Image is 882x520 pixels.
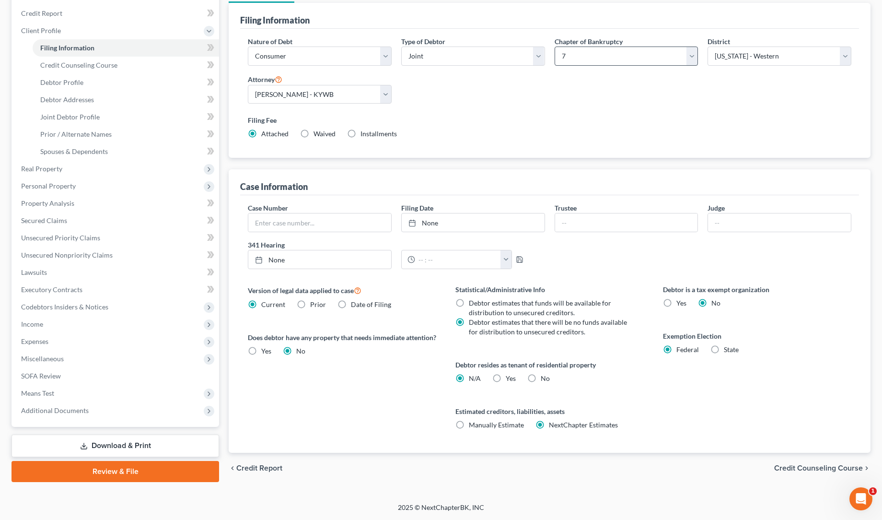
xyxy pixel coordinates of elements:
[13,195,219,212] a: Property Analysis
[401,36,445,47] label: Type of Debtor
[248,250,391,269] a: None
[21,26,61,35] span: Client Profile
[869,487,877,495] span: 1
[313,130,336,138] span: Waived
[21,303,108,311] span: Codebtors Insiders & Notices
[40,61,117,69] span: Credit Counseling Course
[229,464,236,472] i: chevron_left
[13,264,219,281] a: Lawsuits
[13,229,219,247] a: Unsecured Priority Claims
[676,299,686,307] span: Yes
[248,332,436,343] label: Does debtor have any property that needs immediate attention?
[33,74,219,91] a: Debtor Profile
[21,355,64,363] span: Miscellaneous
[708,203,725,213] label: Judge
[724,345,739,354] span: State
[33,143,219,160] a: Spouses & Dependents
[310,300,326,308] span: Prior
[261,347,271,355] span: Yes
[261,130,289,138] span: Attached
[21,406,89,414] span: Additional Documents
[455,406,644,416] label: Estimated creditors, liabilities, assets
[40,44,94,52] span: Filing Information
[40,147,108,155] span: Spouses & Dependents
[168,503,714,520] div: 2025 © NextChapterBK, INC
[33,91,219,108] a: Debtor Addresses
[663,284,851,295] label: Debtor is a tax exempt organization
[469,299,611,317] span: Debtor estimates that funds will be available for distribution to unsecured creditors.
[21,320,43,328] span: Income
[12,435,219,457] a: Download & Print
[455,284,644,295] label: Statistical/Administrative Info
[243,240,550,250] label: 341 Hearing
[401,203,433,213] label: Filing Date
[863,464,870,472] i: chevron_right
[40,130,112,138] span: Prior / Alternate Names
[248,284,436,296] label: Version of legal data applied to case
[33,126,219,143] a: Prior / Alternate Names
[711,299,720,307] span: No
[248,213,391,232] input: Enter case number...
[663,331,851,341] label: Exemption Election
[21,337,48,345] span: Expenses
[236,464,282,472] span: Credit Report
[21,372,61,380] span: SOFA Review
[469,374,481,382] span: N/A
[240,14,310,26] div: Filing Information
[415,250,501,269] input: -- : --
[541,374,550,382] span: No
[296,347,305,355] span: No
[21,165,62,173] span: Real Property
[708,213,851,232] input: --
[351,300,391,308] span: Date of Filing
[33,108,219,126] a: Joint Debtor Profile
[33,39,219,57] a: Filing Information
[248,36,292,47] label: Nature of Debt
[40,78,83,86] span: Debtor Profile
[402,213,545,232] a: None
[676,345,699,354] span: Federal
[40,95,94,104] span: Debtor Addresses
[21,216,67,225] span: Secured Claims
[13,212,219,229] a: Secured Claims
[33,57,219,74] a: Credit Counseling Course
[261,300,285,308] span: Current
[555,213,698,232] input: --
[13,5,219,22] a: Credit Report
[774,464,870,472] button: Credit Counseling Course chevron_right
[248,73,282,85] label: Attorney
[708,36,730,47] label: District
[40,113,100,121] span: Joint Debtor Profile
[248,203,288,213] label: Case Number
[549,421,618,429] span: NextChapter Estimates
[21,234,100,242] span: Unsecured Priority Claims
[469,318,627,336] span: Debtor estimates that there will be no funds available for distribution to unsecured creditors.
[21,251,113,259] span: Unsecured Nonpriority Claims
[774,464,863,472] span: Credit Counseling Course
[21,199,74,207] span: Property Analysis
[21,389,54,397] span: Means Test
[555,203,577,213] label: Trustee
[21,9,62,17] span: Credit Report
[240,181,308,192] div: Case Information
[13,281,219,298] a: Executory Contracts
[12,461,219,482] a: Review & File
[849,487,872,510] iframe: Intercom live chat
[555,36,623,47] label: Chapter of Bankruptcy
[360,130,397,138] span: Installments
[13,367,219,385] a: SOFA Review
[21,182,76,190] span: Personal Property
[21,268,47,276] span: Lawsuits
[248,115,851,125] label: Filing Fee
[229,464,282,472] button: chevron_left Credit Report
[455,360,644,370] label: Debtor resides as tenant of residential property
[469,421,524,429] span: Manually Estimate
[506,374,516,382] span: Yes
[13,247,219,264] a: Unsecured Nonpriority Claims
[21,285,82,294] span: Executory Contracts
